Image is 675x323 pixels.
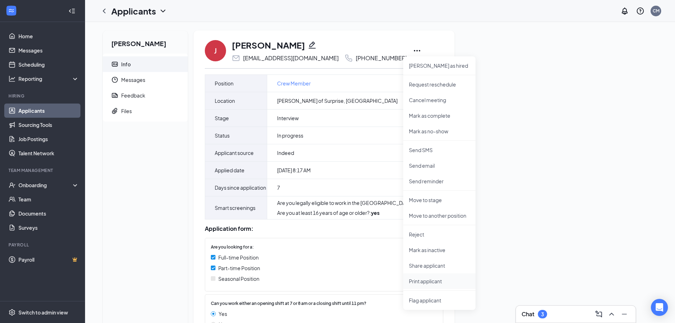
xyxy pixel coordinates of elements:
svg: Pencil [308,41,316,49]
a: Surveys [18,221,79,235]
div: Hiring [9,93,78,99]
span: Applied date [215,166,244,174]
svg: Phone [344,54,353,62]
a: PayrollCrown [18,252,79,267]
svg: Settings [9,309,16,316]
span: Messages [121,72,182,88]
p: Mark as no-show [409,128,470,135]
svg: Collapse [68,7,75,15]
span: Yes [219,310,227,318]
h1: [PERSON_NAME] [232,39,305,51]
svg: ContactCard [111,61,118,68]
p: Mark as inactive [409,246,470,254]
a: Team [18,192,79,206]
p: Print applicant [409,278,470,285]
svg: QuestionInfo [636,7,645,15]
p: Share applicant [409,262,470,269]
span: Days since application [215,183,266,192]
svg: Clock [111,76,118,83]
svg: Notifications [620,7,629,15]
span: Part-time Position [218,264,260,272]
h1: Applicants [111,5,156,17]
p: Send reminder [409,178,470,185]
svg: Report [111,92,118,99]
a: PaperclipFiles [103,103,188,119]
div: [EMAIL_ADDRESS][DOMAIN_NAME] [243,55,339,62]
svg: Minimize [620,310,629,318]
p: [PERSON_NAME] as hired [409,62,470,69]
p: Reject [409,231,470,238]
p: Cancel meeting [409,96,470,104]
button: ChevronUp [606,308,617,320]
svg: Paperclip [111,107,118,115]
a: Sourcing Tools [18,118,79,132]
span: Indeed [277,149,294,156]
a: Scheduling [18,57,79,72]
div: 3 [541,311,544,317]
span: [PERSON_NAME] of Surprise, [GEOGRAPHIC_DATA] [277,97,398,104]
svg: Ellipses [413,46,421,55]
strong: yes [371,210,379,216]
button: Minimize [619,308,630,320]
span: Location [215,96,235,105]
span: Position [215,79,234,88]
span: Flag applicant [409,296,470,304]
span: Are you looking for a: [211,244,254,251]
div: Open Intercom Messenger [651,299,668,316]
div: J [214,46,217,56]
span: Applicant source [215,149,254,157]
span: In progress [277,132,303,139]
div: Feedback [121,92,145,99]
a: Applicants [18,104,79,118]
div: Switch to admin view [18,309,68,316]
svg: Email [232,54,240,62]
h2: [PERSON_NAME] [103,30,188,54]
div: [PHONE_NUMBER] [356,55,407,62]
svg: ChevronDown [159,7,167,15]
span: [DATE] 8:17 AM [277,167,311,174]
span: Can you work either an opening shift at 7 or 8 am or a closing shift until 11 pm? [211,300,366,307]
a: Documents [18,206,79,221]
div: Team Management [9,167,78,173]
a: Home [18,29,79,43]
svg: Analysis [9,75,16,82]
p: Mark as complete [409,112,470,119]
div: Are you at least 16 years of age or older? : [277,209,424,216]
svg: ChevronUp [607,310,616,318]
button: ComposeMessage [593,308,604,320]
a: ContactCardInfo [103,56,188,72]
a: ClockMessages [103,72,188,88]
svg: UserCheck [9,182,16,189]
a: Crew Member [277,79,311,87]
p: Move to stage [409,196,470,204]
p: Move to another position [409,212,470,219]
span: Stage [215,114,229,122]
a: Messages [18,43,79,57]
a: Talent Network [18,146,79,160]
a: Job Postings [18,132,79,146]
p: Send SMS [409,146,470,154]
span: Status [215,131,230,140]
div: Are you legally eligible to work in the [GEOGRAPHIC_DATA]? : [277,199,424,206]
div: Payroll [9,242,78,248]
span: Interview [277,115,299,122]
div: CM [653,8,659,14]
span: Seasonal Position [218,275,259,283]
div: Info [121,61,131,68]
span: Smart screenings [215,204,255,212]
svg: ChevronLeft [100,7,108,15]
p: Request reschedule [409,81,470,88]
svg: ComposeMessage [595,310,603,318]
a: ReportFeedback [103,88,188,103]
span: 7 [277,184,280,191]
div: Application form: [205,225,443,232]
h3: Chat [522,310,534,318]
span: Full-time Position [218,254,259,261]
svg: WorkstreamLogo [8,7,15,14]
p: Send email [409,162,470,169]
div: Files [121,107,132,115]
div: Onboarding [18,182,73,189]
div: Reporting [18,75,79,82]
